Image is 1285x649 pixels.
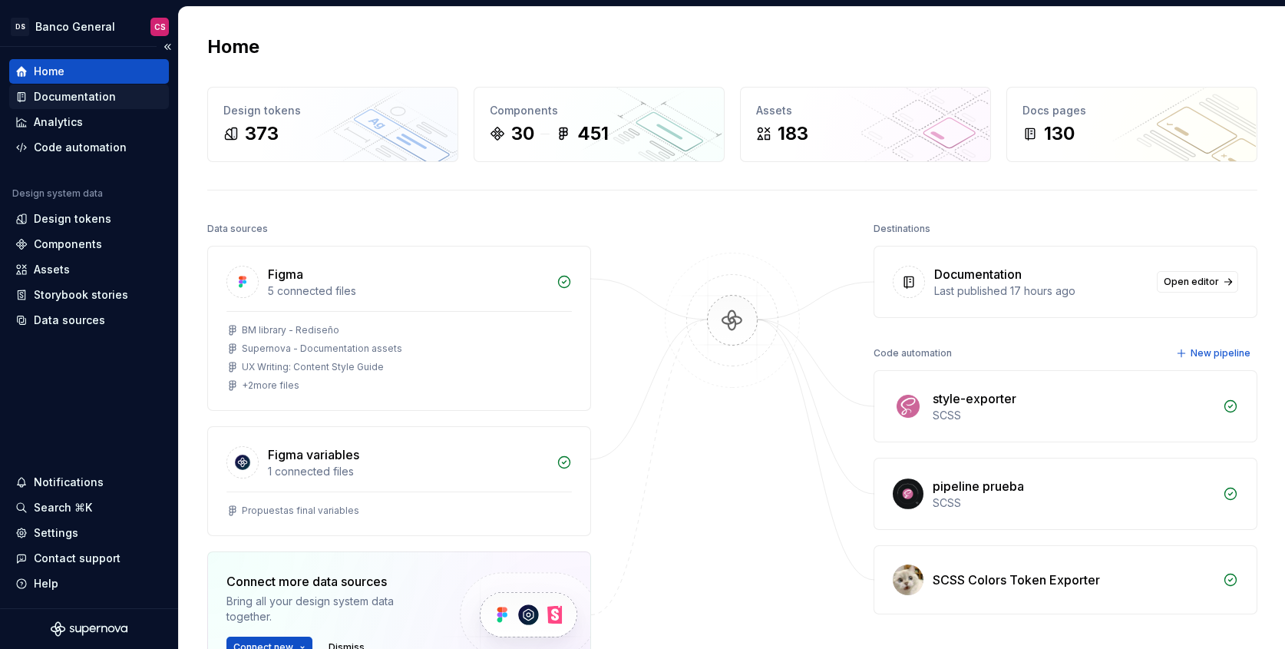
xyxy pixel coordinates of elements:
a: Settings [9,521,169,545]
a: Home [9,59,169,84]
div: 183 [778,121,808,146]
div: Figma variables [268,445,359,464]
a: Analytics [9,110,169,134]
div: pipeline prueba [933,477,1024,495]
button: DSBanco GeneralCS [3,10,175,43]
div: Documentation [934,265,1022,283]
a: Assets183 [740,87,991,162]
div: + 2 more files [242,379,299,392]
div: Code automation [874,343,952,364]
div: Data sources [34,313,105,328]
div: Search ⌘K [34,500,92,515]
div: BM library - Rediseño [242,324,339,336]
div: Design system data [12,187,103,200]
a: Documentation [9,84,169,109]
div: Contact support [34,551,121,566]
button: Search ⌘K [9,495,169,520]
a: Figma5 connected filesBM library - RediseñoSupernova - Documentation assetsUX Writing: Content St... [207,246,591,411]
div: Home [34,64,64,79]
span: Open editor [1164,276,1219,288]
a: Design tokens [9,207,169,231]
div: Destinations [874,218,930,240]
div: UX Writing: Content Style Guide [242,361,384,373]
div: Assets [756,103,975,118]
div: Last published 17 hours ago [934,283,1148,299]
div: Documentation [34,89,116,104]
div: Connect more data sources [226,572,434,591]
div: Assets [34,262,70,277]
div: 451 [577,121,609,146]
div: style-exporter [933,389,1016,408]
a: Assets [9,257,169,282]
div: Supernova - Documentation assets [242,343,402,355]
div: 30 [511,121,534,146]
div: SCSS Colors Token Exporter [933,571,1100,589]
div: Help [34,576,58,591]
div: 373 [245,121,279,146]
div: Analytics [34,114,83,130]
div: 130 [1044,121,1075,146]
div: DS [11,18,29,36]
div: Components [34,237,102,252]
a: Data sources [9,308,169,333]
span: New pipeline [1191,347,1250,359]
a: Design tokens373 [207,87,458,162]
div: 1 connected files [268,464,547,479]
div: Banco General [35,19,115,35]
div: Bring all your design system data together. [226,594,434,624]
a: Components [9,232,169,257]
div: CS [154,21,166,33]
div: Data sources [207,218,268,240]
div: SCSS [933,495,1214,511]
div: Settings [34,525,78,541]
button: Help [9,571,169,596]
a: Figma variables1 connected filesPropuestas final variables [207,426,591,536]
div: Propuestas final variables [242,505,359,517]
div: Figma [268,265,303,283]
button: Contact support [9,546,169,571]
a: Docs pages130 [1006,87,1257,162]
button: New pipeline [1171,343,1257,364]
div: Components [490,103,709,118]
div: 5 connected files [268,283,547,299]
a: Open editor [1157,271,1238,293]
div: Docs pages [1022,103,1241,118]
svg: Supernova Logo [51,621,127,637]
button: Collapse sidebar [157,36,178,58]
div: SCSS [933,408,1214,423]
div: Code automation [34,140,127,155]
div: Storybook stories [34,287,128,303]
a: Components30451 [474,87,725,162]
a: Storybook stories [9,283,169,307]
div: Notifications [34,475,104,490]
h2: Home [207,35,259,59]
a: Code automation [9,135,169,160]
div: Design tokens [223,103,442,118]
div: Design tokens [34,211,111,227]
button: Notifications [9,470,169,495]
